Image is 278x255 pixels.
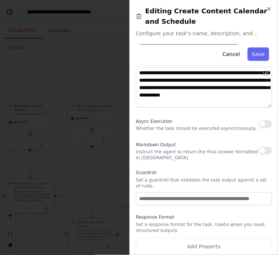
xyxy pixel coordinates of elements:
span: Configure your task's name, description, and expected output. [136,30,272,37]
button: Save [248,48,269,61]
button: Open in editor [262,69,271,78]
p: Set a guardrail that validates the task output against a set of rules. [136,177,272,189]
p: Whether the task should be executed asynchronously. [136,125,256,131]
label: Guardrail [136,170,272,176]
p: Instruct the agent to return the final answer formatted in [GEOGRAPHIC_DATA] [136,149,259,161]
label: Response Format [136,215,272,220]
span: Async Execution [136,119,172,124]
p: Set a response format for the task. Useful when you need structured outputs. [136,222,272,234]
span: Markdown Output [136,143,176,148]
button: Cancel [218,48,244,61]
h2: Editing Create Content Calendar and Schedule [136,6,272,27]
